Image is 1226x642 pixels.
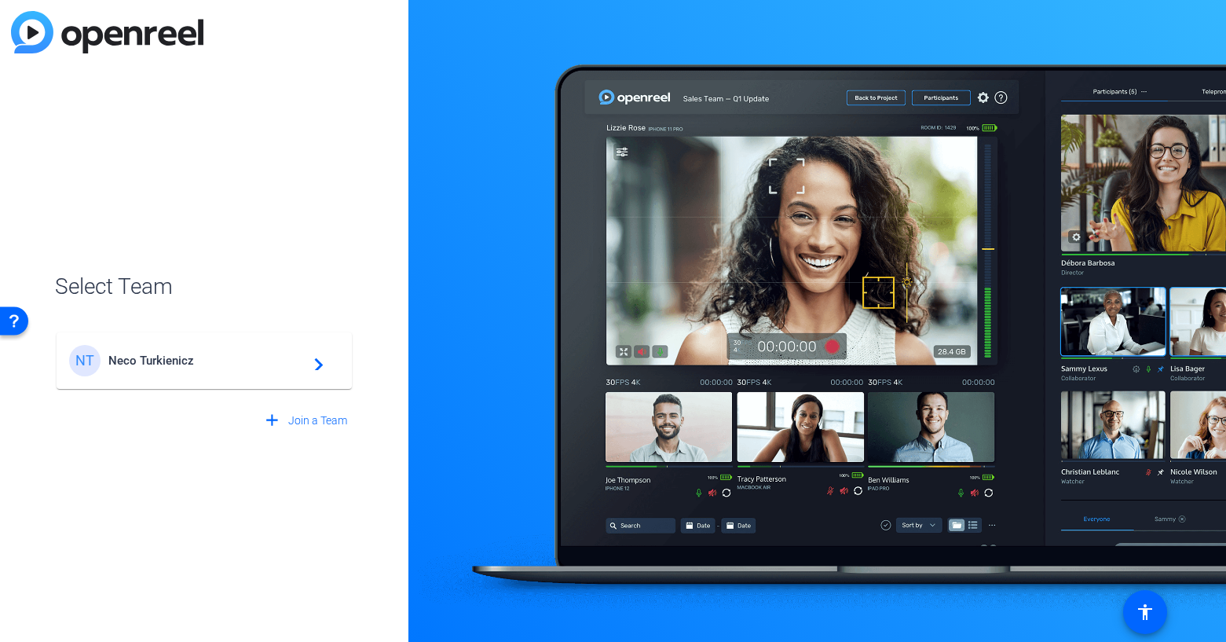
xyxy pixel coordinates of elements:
[11,11,203,53] img: blue-gradient.svg
[55,270,353,303] span: Select Team
[262,411,282,431] mat-icon: add
[108,354,305,368] span: Neco Turkienicz
[1136,603,1155,622] mat-icon: accessibility
[305,351,324,370] mat-icon: navigate_next
[256,406,353,435] button: Join a Team
[288,413,347,429] span: Join a Team
[69,345,101,376] div: NT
